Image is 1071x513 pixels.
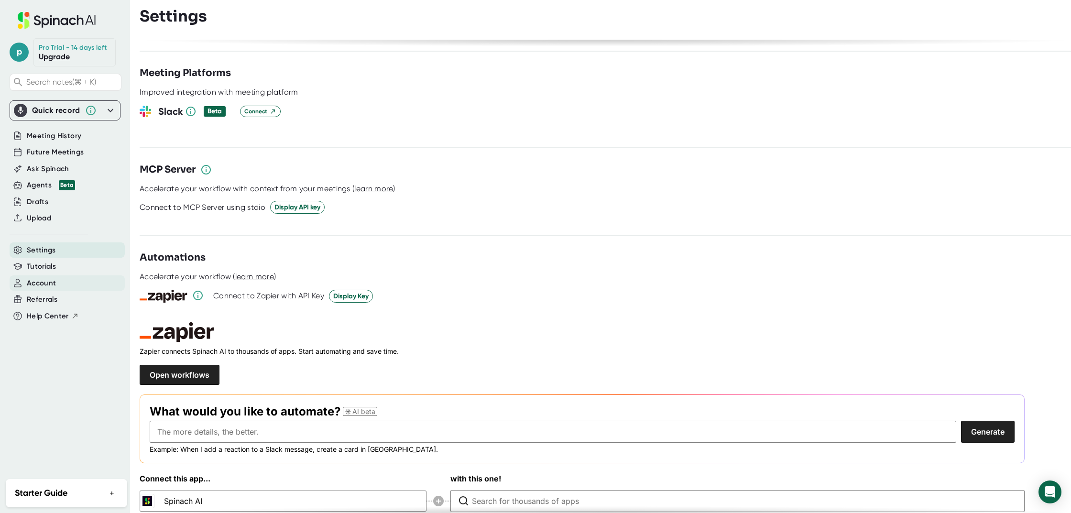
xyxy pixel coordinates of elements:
span: Help Center [27,311,69,322]
div: Accelerate your workflow ( ) [140,272,276,282]
button: Display API key [270,201,325,214]
div: Improved integration with meeting platform [140,87,298,97]
span: Connect [244,107,276,116]
button: Upload [27,213,51,224]
a: Upgrade [39,52,70,61]
button: Display Key [329,290,373,303]
button: Tutorials [27,261,56,272]
h3: MCP Server [140,163,196,177]
span: Display API key [274,202,320,212]
h3: Meeting Platforms [140,66,231,80]
h3: Settings [140,7,207,25]
span: Display Key [333,291,369,301]
div: Open Intercom Messenger [1038,480,1061,503]
div: Connect to Zapier with API Key [213,291,324,301]
div: Connect to MCP Server using stdio [140,203,265,212]
button: Agents Beta [27,180,75,191]
div: Quick record [14,101,116,120]
h2: Starter Guide [15,487,67,500]
div: Pro Trial - 14 days left [39,44,107,52]
div: Beta [208,107,222,116]
button: Future Meetings [27,147,84,158]
h3: Slack [158,104,233,119]
span: learn more [354,184,393,193]
h3: Automations [140,251,206,265]
button: Help Center [27,311,79,322]
div: Quick record [32,106,80,115]
div: Agents [27,180,75,191]
span: learn more [235,272,274,281]
button: + [106,486,118,500]
button: Meeting History [27,131,81,142]
button: Drafts [27,196,48,207]
button: Ask Spinach [27,164,69,175]
span: p [10,43,29,62]
button: Connect [240,106,281,117]
span: Search notes (⌘ + K) [26,77,96,87]
button: Account [27,278,56,289]
button: Settings [27,245,56,256]
div: Accelerate your workflow with context from your meetings ( ) [140,184,395,194]
div: Beta [59,180,75,190]
button: Referrals [27,294,57,305]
